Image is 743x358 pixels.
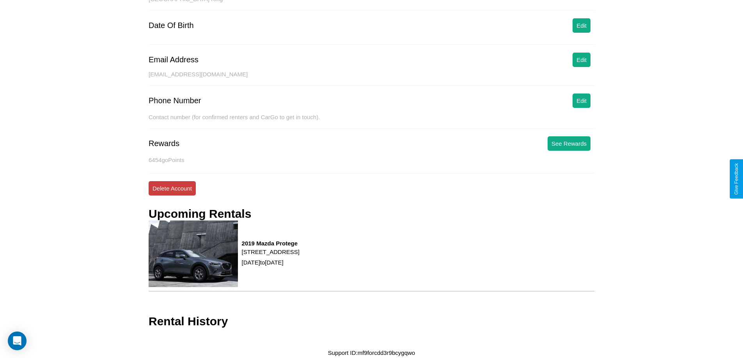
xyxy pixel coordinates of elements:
[573,18,590,33] button: Edit
[8,332,27,350] div: Open Intercom Messenger
[149,114,594,129] div: Contact number (for confirmed renters and CarGo to get in touch).
[149,96,201,105] div: Phone Number
[242,240,300,247] h3: 2019 Mazda Protege
[242,247,300,257] p: [STREET_ADDRESS]
[734,163,739,195] div: Give Feedback
[149,207,251,220] h3: Upcoming Rentals
[149,71,594,86] div: [EMAIL_ADDRESS][DOMAIN_NAME]
[328,347,415,358] p: Support ID: mf9forcdd3r9bcygqwo
[242,257,300,268] p: [DATE] to [DATE]
[149,155,594,165] p: 6454 goPoints
[149,139,179,148] div: Rewards
[149,220,238,287] img: rental
[573,93,590,108] button: Edit
[149,21,194,30] div: Date Of Birth
[149,181,196,196] button: Delete Account
[548,136,590,151] button: See Rewards
[573,53,590,67] button: Edit
[149,315,228,328] h3: Rental History
[149,55,199,64] div: Email Address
